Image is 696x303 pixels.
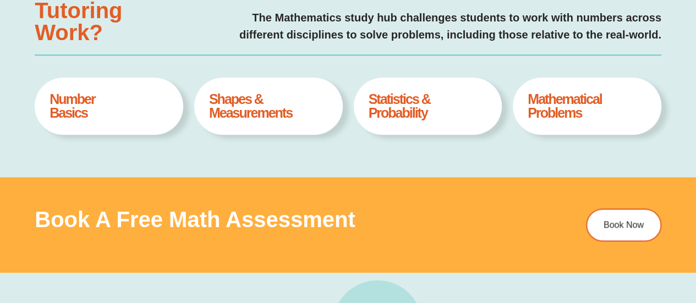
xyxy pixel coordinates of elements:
[604,221,644,229] span: Book Now
[188,9,661,43] p: The Mathematics study hub challenges students to work with numbers across different disciplines t...
[586,208,661,241] a: Book Now
[368,92,487,120] h4: Statistics & Probability
[65,1,82,16] span: of ⁨0⁩
[290,1,305,16] button: Add or edit images
[275,1,290,16] button: Draw
[209,92,328,120] h4: Shapes & Measurements
[259,1,275,16] button: Text
[35,208,527,230] h3: Book a Free Math Assessment
[528,92,646,120] h4: Mathematical Problems
[50,92,168,120] h4: Number Basics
